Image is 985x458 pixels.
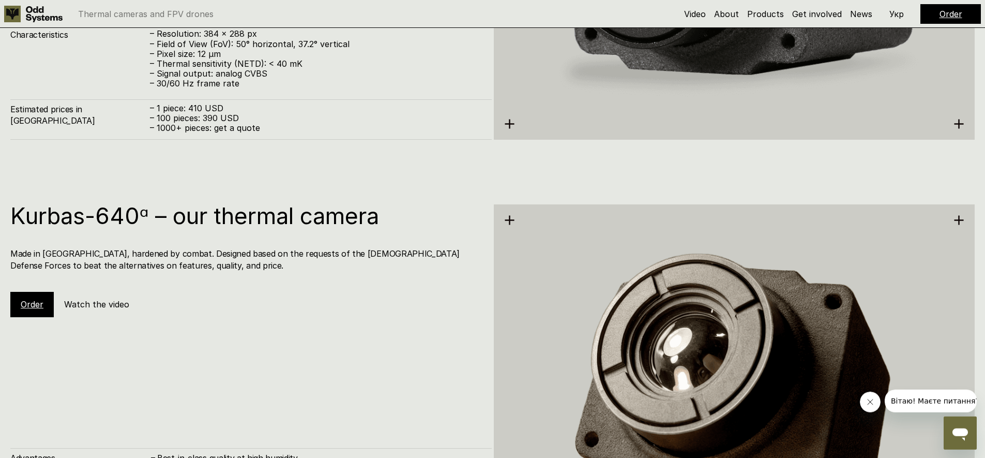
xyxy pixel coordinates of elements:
[850,9,872,19] a: News
[150,29,481,39] p: – Resolution: 384 x 288 px
[10,104,150,127] h4: Estimated prices in [GEOGRAPHIC_DATA]
[939,9,962,19] a: Order
[150,79,481,88] p: – 30/60 Hz frame rate
[150,104,481,134] p: – 1 piece: 410 USD – 100 pieces: 390 USD – 1000+ pieces: get a quote
[10,29,150,40] h4: Characteristics
[714,9,739,19] a: About
[78,10,214,18] p: Thermal cameras and FPV drones
[6,7,95,16] span: Вітаю! Маєте питання?
[860,392,881,412] iframe: Zavřít zprávu
[885,390,977,412] iframe: Zpráva od společnosti
[684,9,706,19] a: Video
[10,204,481,227] h1: Kurbas-640ᵅ – our thermal camera
[889,10,904,18] p: Укр
[150,49,481,59] p: – Pixel size: 12 µm
[150,39,481,49] p: – Field of View (FoV): 50° horizontal, 37.2° vertical
[21,299,43,309] a: Order
[792,9,842,19] a: Get involved
[10,248,481,271] h4: Made in [GEOGRAPHIC_DATA], hardened by combat. Designed based on the requests of the [DEMOGRAPHIC...
[150,69,481,79] p: – Signal output: analog CVBS
[944,417,977,450] iframe: Tlačítko pro spuštění okna posílání zpráv
[64,299,129,310] h5: Watch the video
[150,59,481,69] p: – Thermal sensitivity (NETD): < 40 mK
[747,9,784,19] a: Products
